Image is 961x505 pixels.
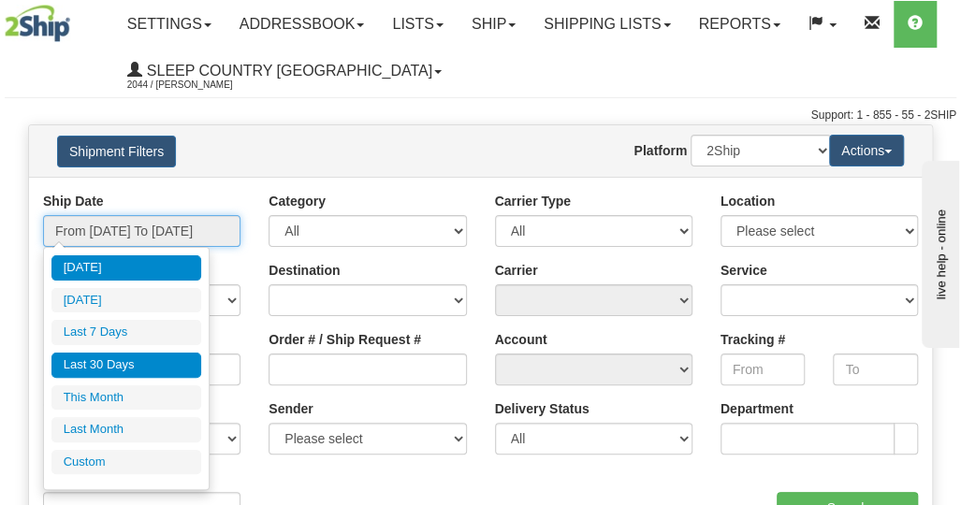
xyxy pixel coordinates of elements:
[633,141,687,160] label: Platform
[51,288,201,313] li: [DATE]
[721,399,794,418] label: Department
[5,5,70,42] img: logo2044.jpg
[51,320,201,345] li: Last 7 Days
[685,1,794,48] a: Reports
[721,330,785,349] label: Tracking #
[113,48,456,94] a: Sleep Country [GEOGRAPHIC_DATA] 2044 / [PERSON_NAME]
[269,192,326,210] label: Category
[495,399,590,418] label: Delivery Status
[113,1,226,48] a: Settings
[57,136,176,167] button: Shipment Filters
[269,399,313,418] label: Sender
[51,353,201,378] li: Last 30 Days
[829,135,904,166] button: Actions
[142,63,432,79] span: Sleep Country [GEOGRAPHIC_DATA]
[721,192,775,210] label: Location
[51,255,201,281] li: [DATE]
[495,330,547,349] label: Account
[127,76,268,94] span: 2044 / [PERSON_NAME]
[378,1,457,48] a: Lists
[269,330,421,349] label: Order # / Ship Request #
[51,417,201,442] li: Last Month
[226,1,379,48] a: Addressbook
[458,1,530,48] a: Ship
[51,385,201,411] li: This Month
[43,192,104,210] label: Ship Date
[721,261,767,280] label: Service
[495,192,571,210] label: Carrier Type
[269,261,340,280] label: Destination
[14,16,173,30] div: live help - online
[721,353,806,385] input: From
[5,108,956,123] div: Support: 1 - 855 - 55 - 2SHIP
[495,261,538,280] label: Carrier
[918,157,959,348] iframe: chat widget
[833,353,918,385] input: To
[530,1,684,48] a: Shipping lists
[51,450,201,475] li: Custom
